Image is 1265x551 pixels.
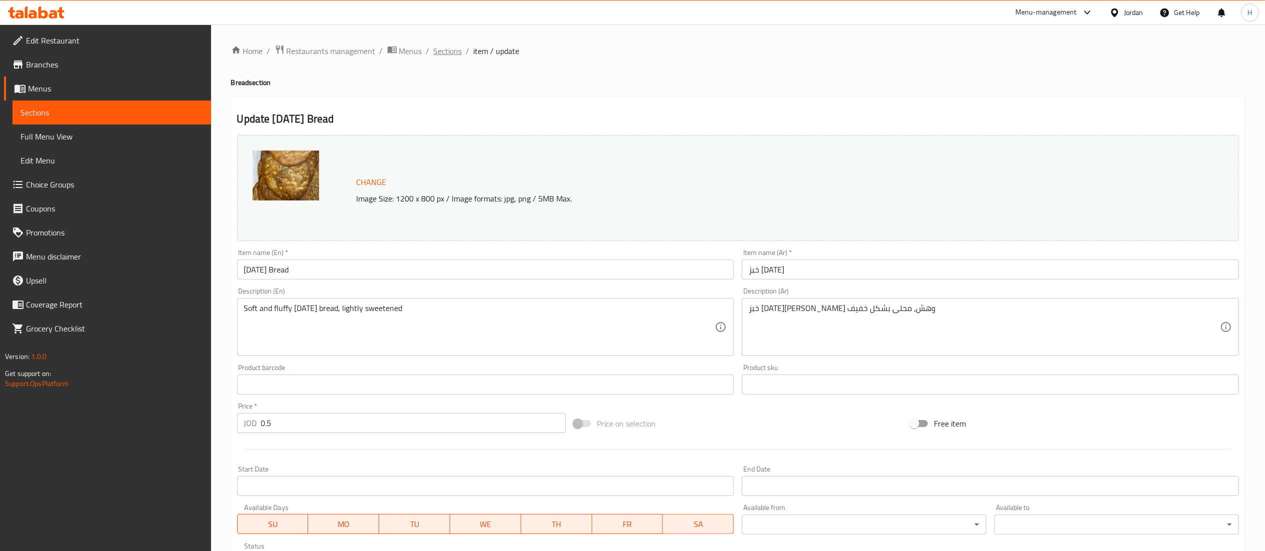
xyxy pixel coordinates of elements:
[592,514,663,534] button: FR
[244,303,715,351] textarea: Soft and fluffy [DATE] bread, lightly sweetened
[244,417,257,429] p: JOD
[742,259,1239,279] input: Enter name Ar
[21,130,203,142] span: Full Menu View
[28,82,203,94] span: Menus
[231,77,1245,87] h4: Bread section
[4,244,211,268] a: Menu disclaimer
[21,154,203,166] span: Edit Menu
[237,374,734,394] input: Please enter product barcode
[1015,6,1077,18] div: Menu-management
[387,44,422,57] a: Menus
[434,45,462,57] a: Sections
[742,374,1239,394] input: Please enter product sku
[5,350,30,363] span: Version:
[267,45,271,57] li: /
[26,178,203,190] span: Choice Groups
[4,52,211,76] a: Branches
[287,45,376,57] span: Restaurants management
[26,226,203,238] span: Promotions
[4,316,211,340] a: Grocery Checklist
[312,517,375,531] span: MO
[353,172,391,192] button: Change
[454,517,517,531] span: WE
[26,34,203,46] span: Edit Restaurant
[379,514,450,534] button: TU
[525,517,588,531] span: TH
[596,517,659,531] span: FR
[994,514,1239,534] div: ​
[934,417,966,429] span: Free item
[521,514,592,534] button: TH
[31,350,47,363] span: 1.0.0
[242,517,305,531] span: SU
[4,76,211,100] a: Menus
[4,196,211,220] a: Coupons
[5,377,69,390] a: Support.OpsPlatform
[13,124,211,148] a: Full Menu View
[450,514,521,534] button: WE
[26,250,203,262] span: Menu disclaimer
[426,45,430,57] li: /
[1124,7,1143,18] div: Jordan
[474,45,520,57] span: item / update
[4,292,211,316] a: Coverage Report
[4,220,211,244] a: Promotions
[357,175,387,189] span: Change
[13,100,211,124] a: Sections
[308,514,379,534] button: MO
[26,298,203,310] span: Coverage Report
[663,514,734,534] button: SA
[742,514,986,534] div: ​
[26,322,203,334] span: Grocery Checklist
[253,150,319,200] img: mmw_638154263905749147
[380,45,383,57] li: /
[597,417,656,429] span: Price on selection
[383,517,446,531] span: TU
[26,274,203,286] span: Upsell
[261,413,566,433] input: Please enter price
[1247,7,1252,18] span: H
[4,268,211,292] a: Upsell
[237,514,309,534] button: SU
[231,44,1245,57] nav: breadcrumb
[749,303,1220,351] textarea: خبز [DATE][PERSON_NAME] وهش، محلى بشكل خفيف
[4,28,211,52] a: Edit Restaurant
[21,106,203,118] span: Sections
[399,45,422,57] span: Menus
[237,259,734,279] input: Enter name En
[26,58,203,70] span: Branches
[231,45,263,57] a: Home
[275,44,376,57] a: Restaurants management
[667,517,730,531] span: SA
[466,45,470,57] li: /
[353,192,1081,204] p: Image Size: 1200 x 800 px / Image formats: jpg, png / 5MB Max.
[237,111,1239,126] h2: Update [DATE] Bread
[4,172,211,196] a: Choice Groups
[13,148,211,172] a: Edit Menu
[26,202,203,214] span: Coupons
[5,367,51,380] span: Get support on:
